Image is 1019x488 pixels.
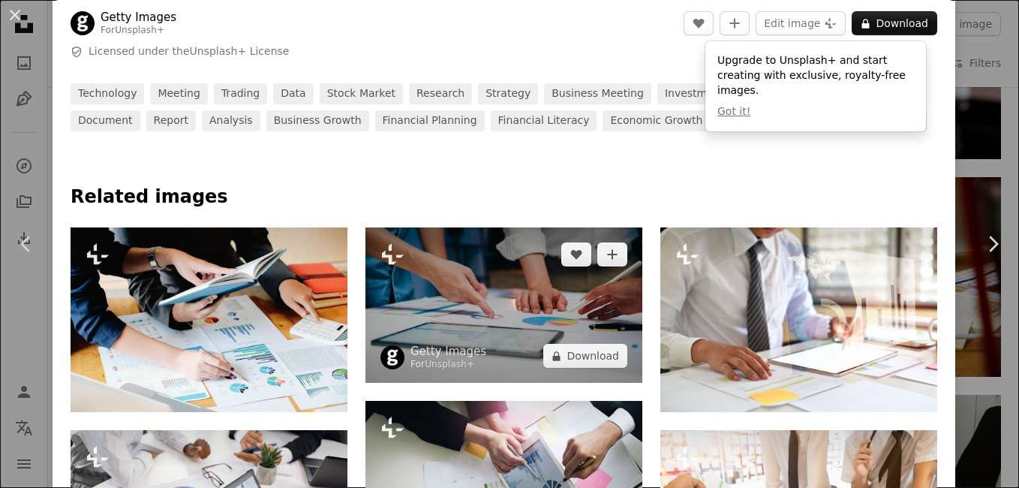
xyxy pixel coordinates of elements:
[202,110,260,131] a: analysis
[146,110,196,131] a: report
[410,344,486,359] a: Getty Images
[660,312,937,326] a: Businessman working with analysis data on digital tablet.
[544,83,651,104] a: business meeting
[717,104,750,119] button: Got it!
[597,242,627,267] button: Add to Collection
[71,11,95,35] img: Go to Getty Images's profile
[89,44,289,59] span: Licensed under the
[214,83,267,104] a: trading
[150,83,207,104] a: meeting
[190,45,290,57] a: Unsplash+ License
[720,11,750,35] button: Add to Collection
[71,110,140,131] a: document
[320,83,403,104] a: stock market
[543,344,627,368] button: Download
[101,10,176,25] a: Getty Images
[756,11,846,35] button: Edit image
[425,359,474,369] a: Unsplash+
[365,298,642,312] a: Millennial Asia businessmen and businesswomen meeting brainstorming ideas about new paperwork pro...
[71,83,144,104] a: technology
[101,25,176,37] div: For
[266,110,369,131] a: business growth
[273,83,313,104] a: data
[684,11,714,35] button: Like
[705,41,926,131] div: Upgrade to Unsplash+ and start creating with exclusive, royalty-free images.
[409,83,472,104] a: research
[375,110,485,131] a: financial planning
[380,345,404,369] img: Go to Getty Images's profile
[561,242,591,267] button: Like
[491,110,597,131] a: financial literacy
[71,312,347,326] a: Asian business adviser meeting to analyze and discuss the situation on the financial report in th...
[603,110,710,131] a: economic growth
[660,227,937,412] img: Businessman working with analysis data on digital tablet.
[115,25,164,35] a: Unsplash+
[852,11,937,35] button: Download
[478,83,538,104] a: strategy
[410,359,486,371] div: For
[71,185,937,209] h4: Related images
[71,227,347,412] img: Asian business adviser meeting to analyze and discuss the situation on the financial report in th...
[365,227,642,383] img: Millennial Asia businessmen and businesswomen meeting brainstorming ideas about new paperwork pro...
[657,83,732,104] a: investment
[966,172,1019,316] a: Next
